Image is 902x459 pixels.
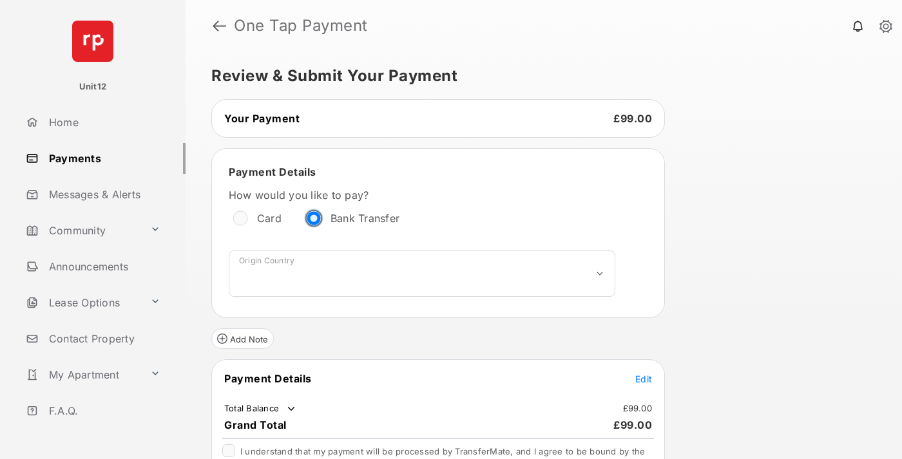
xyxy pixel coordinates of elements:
label: Bank Transfer [331,212,399,225]
td: £99.00 [622,402,653,414]
h5: Review & Submit Your Payment [211,68,866,84]
td: Total Balance [224,402,298,415]
span: Grand Total [224,418,287,431]
span: Payment Details [229,165,316,178]
a: Payments [21,143,186,174]
span: £99.00 [613,418,652,431]
button: Add Note [211,328,274,349]
p: Unit12 [79,80,107,93]
a: Community [21,215,145,246]
strong: One Tap Payment [234,18,368,33]
a: Announcements [21,251,186,282]
span: Your Payment [224,112,300,125]
label: Card [257,212,282,225]
span: Edit [635,373,652,384]
a: F.A.Q. [21,395,186,426]
label: How would you like to pay? [229,189,615,201]
button: Edit [635,372,652,385]
a: Messages & Alerts [21,179,186,210]
a: Contact Property [21,323,186,354]
a: Lease Options [21,287,145,318]
img: svg+xml;base64,PHN2ZyB4bWxucz0iaHR0cDovL3d3dy53My5vcmcvMjAwMC9zdmciIHdpZHRoPSI2NCIgaGVpZ2h0PSI2NC... [72,21,113,62]
a: My Apartment [21,359,145,390]
a: Home [21,107,186,138]
span: £99.00 [613,112,652,125]
span: Payment Details [224,372,312,385]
